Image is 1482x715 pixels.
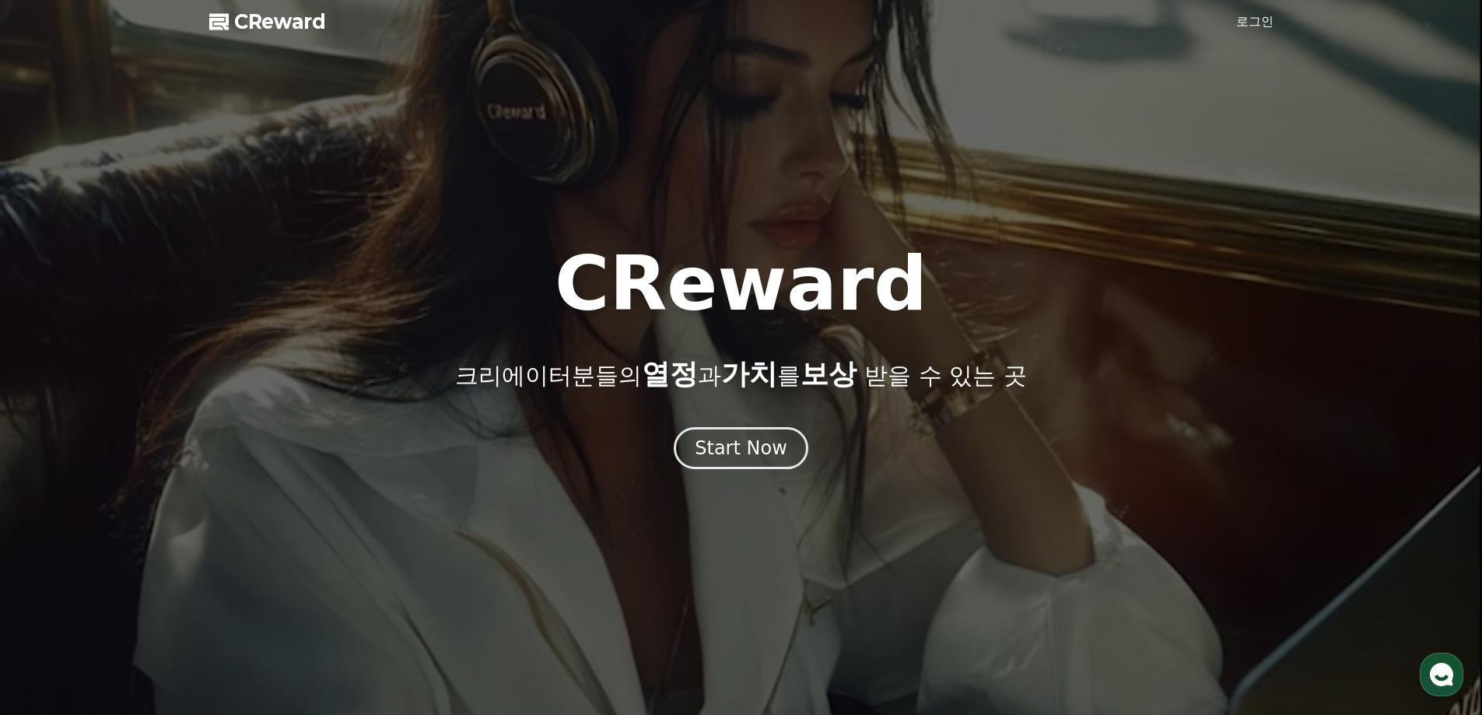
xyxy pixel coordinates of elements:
[234,9,326,34] span: CReward
[674,427,808,469] button: Start Now
[721,358,777,390] span: 가치
[642,358,698,390] span: 열정
[1236,12,1274,31] a: 로그인
[695,436,787,461] div: Start Now
[455,359,1026,390] p: 크리에이터분들의 과 를 받을 수 있는 곳
[674,443,808,457] a: Start Now
[209,9,326,34] a: CReward
[555,247,927,321] h1: CReward
[801,358,857,390] span: 보상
